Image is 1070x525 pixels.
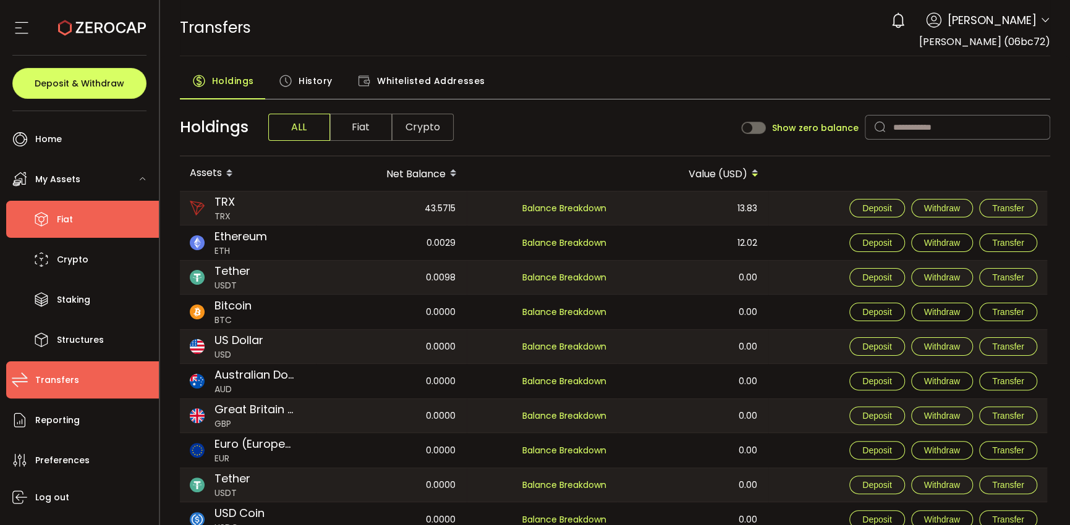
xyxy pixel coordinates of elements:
[180,163,316,184] div: Assets
[862,272,891,282] span: Deposit
[911,199,973,217] button: Withdraw
[190,304,205,319] img: btc_portfolio.svg
[214,262,250,279] span: Tether
[12,68,146,99] button: Deposit & Withdraw
[57,291,90,309] span: Staking
[522,374,606,388] span: Balance Breakdown
[979,199,1037,217] button: Transfer
[849,303,904,321] button: Deposit
[316,399,465,432] div: 0.0000
[911,337,973,356] button: Withdraw
[992,203,1024,213] span: Transfer
[979,372,1037,390] button: Transfer
[214,487,250,500] span: USDT
[948,12,1037,28] span: [PERSON_NAME]
[316,225,465,260] div: 0.0029
[849,372,904,390] button: Deposit
[862,411,891,421] span: Deposit
[979,441,1037,460] button: Transfer
[190,201,205,216] img: trx_portfolio.png
[214,366,295,383] span: Australian Dollar
[35,130,62,148] span: Home
[214,279,250,292] span: USDT
[190,408,205,423] img: gbp_portfolio.svg
[862,203,891,213] span: Deposit
[979,268,1037,287] button: Transfer
[522,340,606,354] span: Balance Breakdown
[618,433,767,468] div: 0.00
[849,199,904,217] button: Deposit
[979,337,1037,356] button: Transfer
[214,193,235,210] span: TRX
[924,342,960,351] span: Withdraw
[57,251,88,269] span: Crypto
[377,69,485,93] span: Whitelisted Addresses
[911,233,973,252] button: Withdraw
[214,435,295,452] span: Euro (European Monetary Unit)
[924,514,960,524] span: Withdraw
[849,233,904,252] button: Deposit
[522,305,606,319] span: Balance Breakdown
[924,445,960,455] span: Withdraw
[849,406,904,425] button: Deposit
[316,364,465,398] div: 0.0000
[919,35,1050,49] span: [PERSON_NAME] (06bc72)
[849,476,904,494] button: Deposit
[1008,466,1070,525] iframe: Chat Widget
[849,268,904,287] button: Deposit
[862,514,891,524] span: Deposit
[618,468,767,502] div: 0.00
[911,441,973,460] button: Withdraw
[190,339,205,354] img: usd_portfolio.svg
[214,314,252,327] span: BTC
[214,452,295,465] span: EUR
[180,115,248,139] span: Holdings
[316,330,465,363] div: 0.0000
[862,445,891,455] span: Deposit
[214,418,295,430] span: GBP
[862,238,891,248] span: Deposit
[190,270,205,285] img: usdt_portfolio.svg
[522,271,606,283] span: Balance Breakdown
[862,480,891,490] span: Deposit
[992,342,1024,351] span: Transfer
[35,79,124,88] span: Deposit & Withdraw
[57,331,104,349] span: Structures
[522,478,606,492] span: Balance Breakdown
[992,238,1024,248] span: Transfer
[35,489,69,506] span: Log out
[979,476,1037,494] button: Transfer
[924,238,960,248] span: Withdraw
[618,364,767,398] div: 0.00
[618,191,767,225] div: 13.83
[992,480,1024,490] span: Transfer
[214,210,235,223] span: TRX
[618,225,767,260] div: 12.02
[911,476,973,494] button: Withdraw
[268,114,330,141] span: ALL
[214,348,263,361] span: USD
[911,372,973,390] button: Withdraw
[57,211,73,229] span: Fiat
[924,203,960,213] span: Withdraw
[618,295,767,329] div: 0.00
[772,124,859,132] span: Show zero balance
[992,514,1024,524] span: Transfer
[392,114,454,141] span: Crypto
[35,170,80,188] span: My Assets
[522,409,606,423] span: Balance Breakdown
[522,202,606,214] span: Balance Breakdown
[35,411,80,429] span: Reporting
[862,307,891,317] span: Deposit
[618,399,767,432] div: 0.00
[979,233,1037,252] button: Transfer
[924,411,960,421] span: Withdraw
[35,451,90,469] span: Preferences
[214,470,250,487] span: Tether
[992,307,1024,317] span: Transfer
[214,297,252,314] span: Bitcoin
[316,468,465,502] div: 0.0000
[924,376,960,386] span: Withdraw
[190,443,205,458] img: eur_portfolio.svg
